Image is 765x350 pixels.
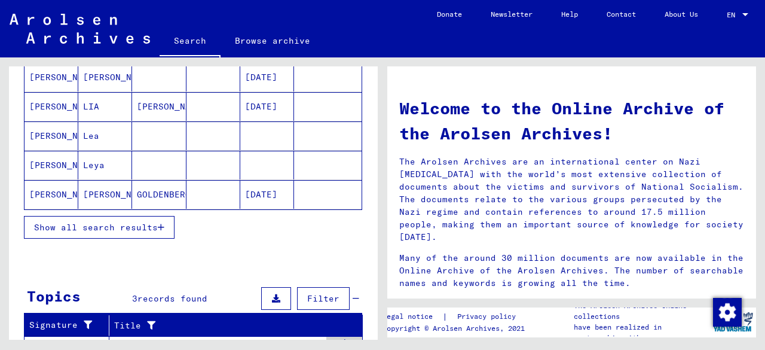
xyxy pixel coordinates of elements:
span: records found [137,293,207,304]
div: Title [114,319,333,332]
mat-cell: LIA [78,92,132,121]
span: Show all search results [34,222,158,233]
div: Topics [27,285,81,307]
mat-cell: [PERSON_NAME] [78,63,132,92]
div: Change consent [712,297,741,326]
mat-cell: [PERSON_NAME] [25,121,78,150]
h1: Welcome to the Online Archive of the Arolsen Archives! [399,96,744,146]
mat-cell: [DATE] [240,92,294,121]
span: Filter [307,293,339,304]
div: | [382,311,530,323]
p: Many of the around 30 million documents are now available in the Online Archive of the Arolsen Ar... [399,252,744,290]
mat-cell: [PERSON_NAME] [132,92,186,121]
mat-cell: Leya [78,151,132,179]
img: yv_logo.png [711,307,755,337]
a: Search [160,26,221,57]
p: have been realized in partnership with [574,322,710,343]
button: Show all search results [24,216,175,239]
mat-cell: [PERSON_NAME] [25,63,78,92]
a: Browse archive [221,26,325,55]
mat-cell: [DATE] [240,180,294,209]
img: Change consent [713,298,742,327]
mat-cell: Lea [78,121,132,150]
div: Signature [29,319,94,331]
mat-cell: [PERSON_NAME] [78,180,132,209]
p: Copyright © Arolsen Archives, 2021 [382,323,530,334]
mat-cell: [PERSON_NAME] [25,180,78,209]
mat-cell: [PERSON_NAME] [25,92,78,121]
div: Title [114,316,348,335]
button: Filter [297,287,350,310]
div: Signature [29,316,109,335]
mat-cell: [DATE] [240,63,294,92]
mat-cell: [PERSON_NAME] [25,151,78,179]
img: Arolsen_neg.svg [10,14,150,44]
p: In [DATE], our Online Archive received the European Heritage Award / Europa Nostra Award 2020, Eu... [399,298,744,336]
mat-cell: GOLDENBERG [132,180,186,209]
a: Legal notice [382,311,442,323]
span: 3 [132,293,137,304]
div: 4 [326,337,362,349]
p: The Arolsen Archives online collections [574,300,710,322]
a: Privacy policy [448,311,530,323]
span: EN [727,11,740,19]
p: The Arolsen Archives are an international center on Nazi [MEDICAL_DATA] with the world’s most ext... [399,156,744,244]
